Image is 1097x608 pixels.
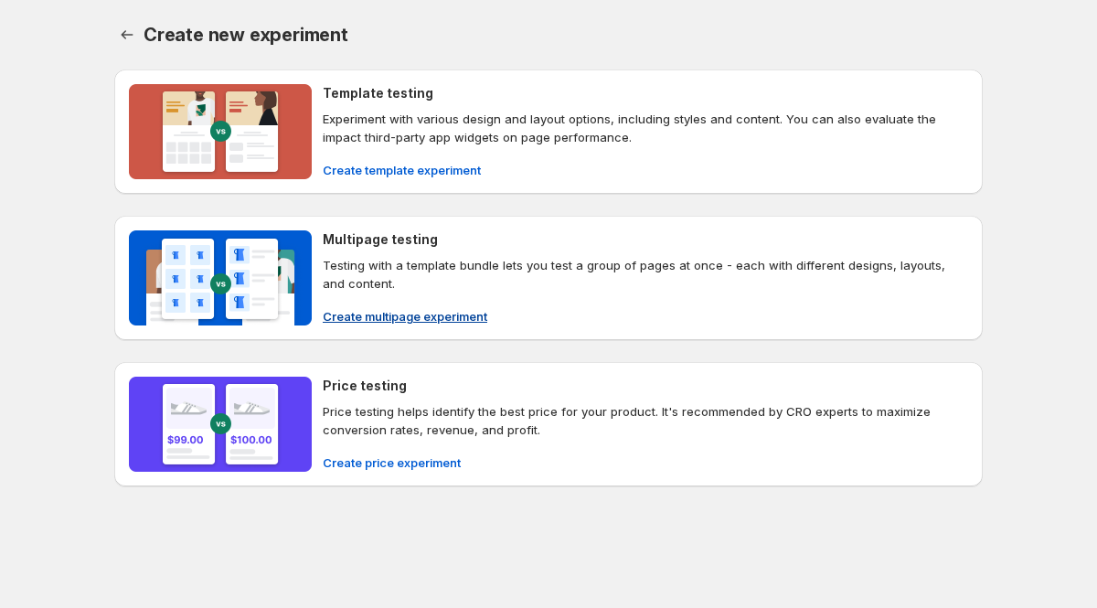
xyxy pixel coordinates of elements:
img: Price testing [129,377,312,472]
button: Create template experiment [312,155,492,185]
span: Create template experiment [323,161,481,179]
p: Price testing helps identify the best price for your product. It's recommended by CRO experts to ... [323,402,968,439]
h4: Multipage testing [323,230,438,249]
h4: Template testing [323,84,433,102]
h4: Price testing [323,377,407,395]
p: Testing with a template bundle lets you test a group of pages at once - each with different desig... [323,256,968,293]
span: Create new experiment [144,24,348,46]
button: Create multipage experiment [312,302,498,331]
span: Create multipage experiment [323,307,487,325]
p: Experiment with various design and layout options, including styles and content. You can also eva... [323,110,968,146]
button: Create price experiment [312,448,472,477]
span: Create price experiment [323,453,461,472]
img: Template testing [129,84,312,179]
button: Back [114,22,140,48]
img: Multipage testing [129,230,312,325]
